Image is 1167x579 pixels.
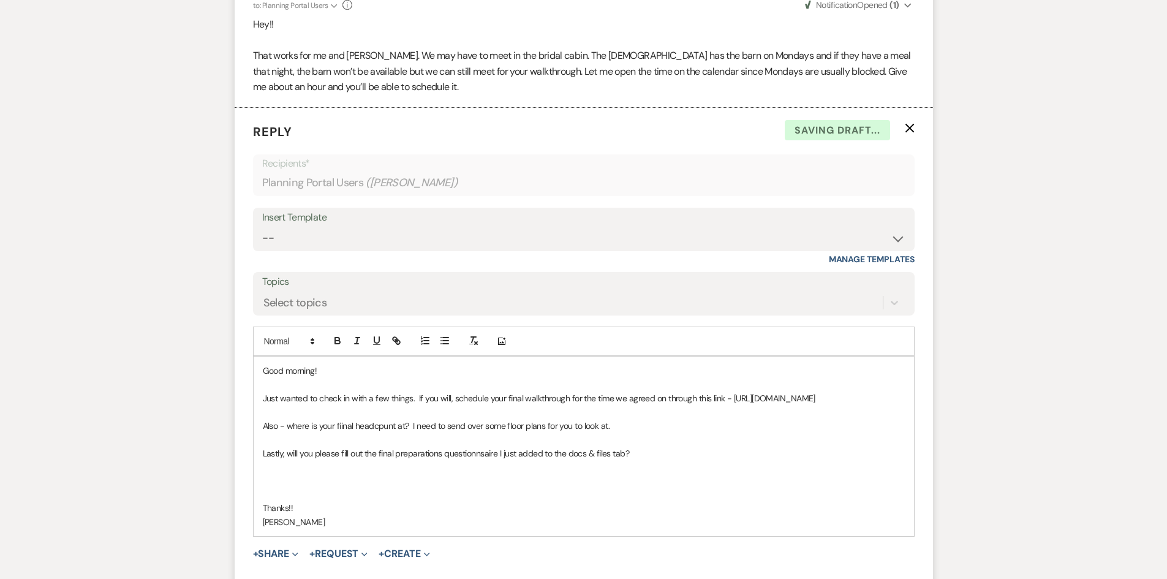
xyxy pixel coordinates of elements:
[253,48,915,95] p: That works for me and [PERSON_NAME]. We may have to meet in the bridal cabin. The [DEMOGRAPHIC_DA...
[263,419,905,433] p: Also - where is your fiinal headcpunt at? I need to send over some floor plans for you to look at.
[263,501,905,515] p: Thanks!!
[262,156,905,172] p: Recipients*
[253,549,299,559] button: Share
[263,392,905,405] p: Just wanted to check in with a few things. If you will, schedule your final walkthrough for the t...
[379,549,384,559] span: +
[253,549,259,559] span: +
[253,1,328,10] span: to: Planning Portal Users
[263,295,327,311] div: Select topics
[263,364,905,377] p: Good morning!
[262,273,905,291] label: Topics
[785,120,890,141] span: Saving draft...
[262,171,905,195] div: Planning Portal Users
[253,17,915,32] p: Hey!!
[263,447,905,460] p: Lastly, will you please fill out the final preparations questionnsaire I just added to the docs &...
[253,124,292,140] span: Reply
[379,549,429,559] button: Create
[829,254,915,265] a: Manage Templates
[263,515,905,529] p: [PERSON_NAME]
[309,549,315,559] span: +
[309,549,368,559] button: Request
[262,209,905,227] div: Insert Template
[366,175,458,191] span: ( [PERSON_NAME] )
